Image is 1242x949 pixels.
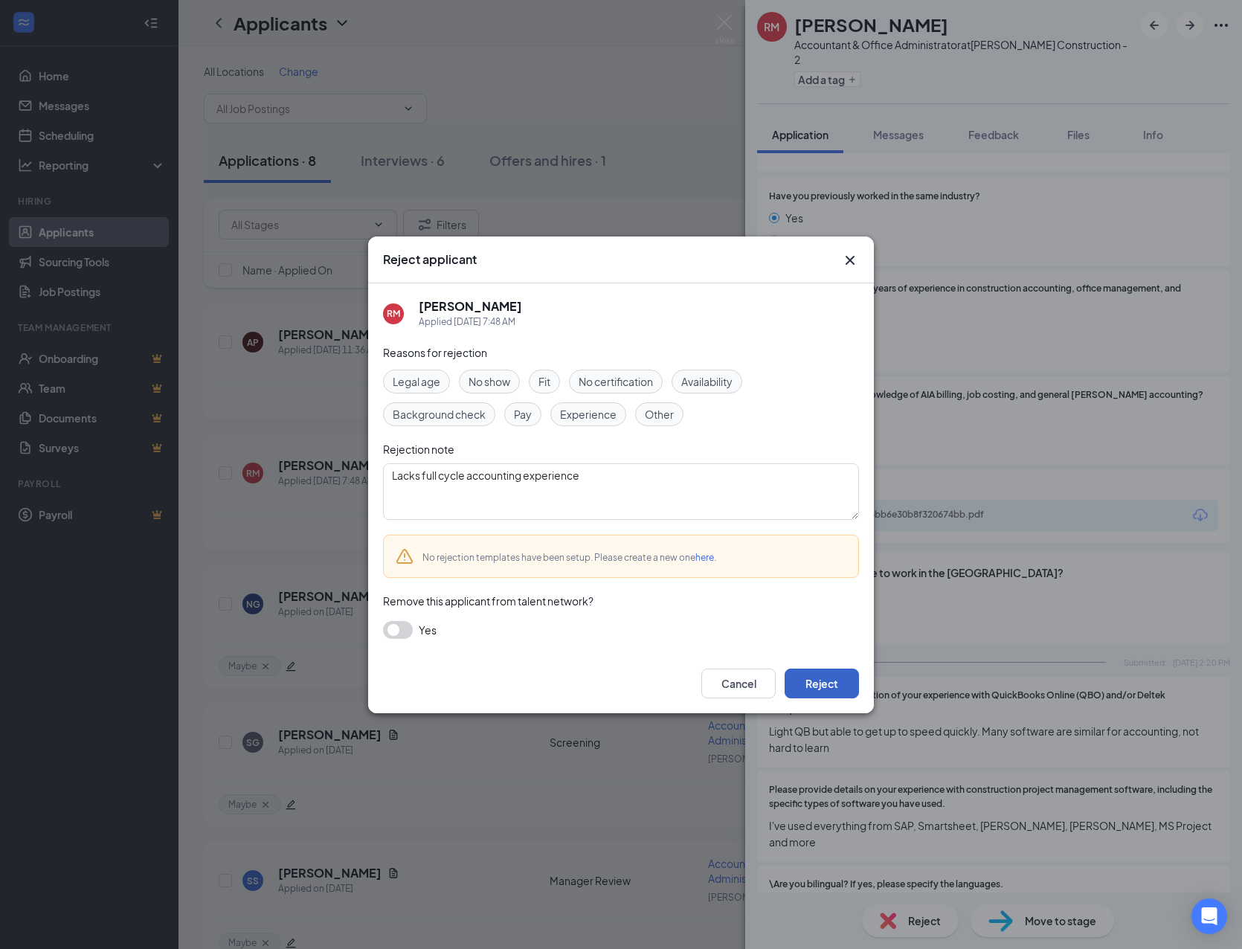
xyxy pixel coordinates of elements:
[681,373,733,390] span: Availability
[419,621,437,639] span: Yes
[560,406,617,422] span: Experience
[579,373,653,390] span: No certification
[841,251,859,269] svg: Cross
[422,552,716,563] span: No rejection templates have been setup. Please create a new one .
[383,443,454,456] span: Rejection note
[841,251,859,269] button: Close
[419,298,522,315] h5: [PERSON_NAME]
[701,669,776,698] button: Cancel
[393,373,440,390] span: Legal age
[538,373,550,390] span: Fit
[393,406,486,422] span: Background check
[387,307,400,320] div: RM
[785,669,859,698] button: Reject
[695,552,714,563] a: here
[514,406,532,422] span: Pay
[469,373,510,390] span: No show
[1191,898,1227,934] div: Open Intercom Messenger
[645,406,674,422] span: Other
[383,463,859,520] textarea: Lacks full cycle accounting experience
[419,315,522,329] div: Applied [DATE] 7:48 AM
[396,547,414,565] svg: Warning
[383,594,593,608] span: Remove this applicant from talent network?
[383,346,487,359] span: Reasons for rejection
[383,251,477,268] h3: Reject applicant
